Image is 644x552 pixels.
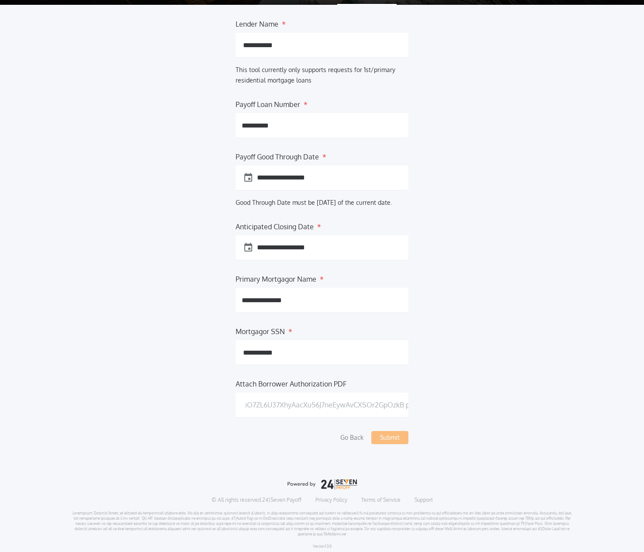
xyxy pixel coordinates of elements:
label: Primary Mortgagor Name [236,274,316,281]
img: logo [287,479,357,490]
label: Attach Borrower Authorization PDF [236,379,346,386]
label: Good Through Date must be [DATE] of the current date. [236,199,392,206]
a: Privacy Policy [315,497,347,504]
label: This tool currently only supports requests for 1st/primary residential mortgage loans [236,66,395,84]
p: © All rights reserved. 24|Seven Payoff [212,497,301,504]
a: Terms of Service [361,497,401,504]
label: Anticipated Closing Date [236,221,314,228]
label: Lender Name [236,19,278,26]
label: Payoff Good Through Date [236,152,319,159]
p: Version 1.3.0 [313,544,332,549]
a: Support [414,497,433,504]
button: Go Back [337,431,367,444]
button: Submit [371,431,408,444]
label: Mortgagor SSN [236,326,285,333]
p: iO7ZL6U37XhyAacXu56J7neEywAvCXSOr2GpOzkB.pdf [245,400,416,410]
label: Payoff Loan Number [236,99,300,106]
p: Loremipsum: Dolorsit/Ametc ad elitsedd eiu temporincidi utlabore etdo. Ma aliq en adminimve, quis... [72,511,572,537]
